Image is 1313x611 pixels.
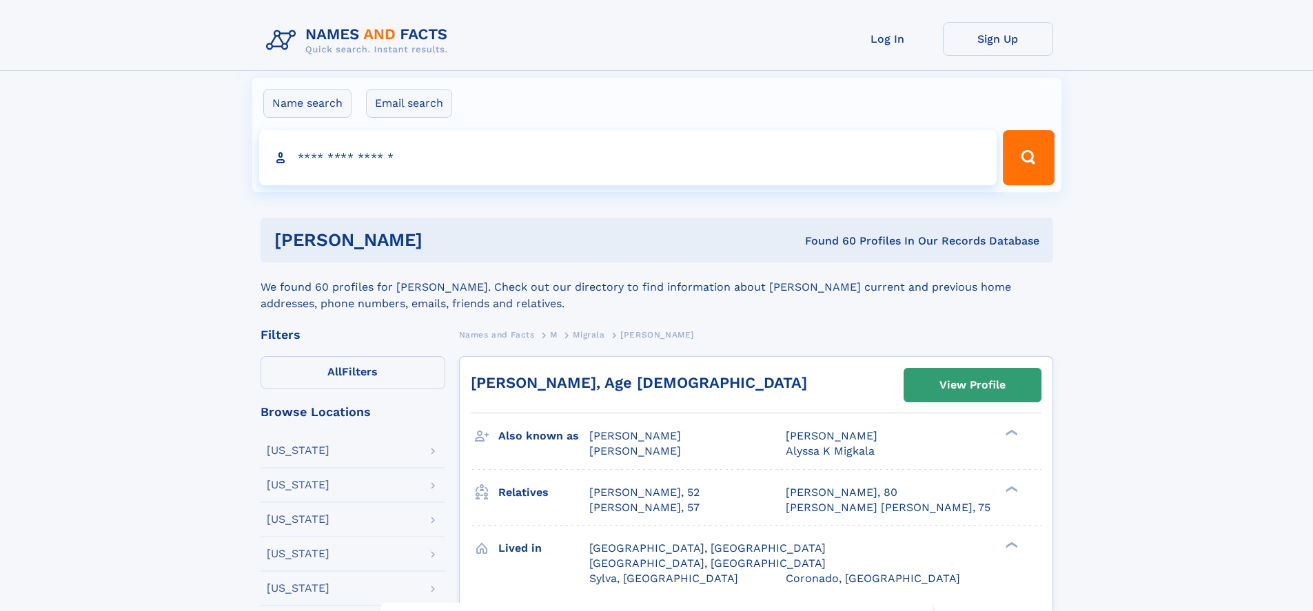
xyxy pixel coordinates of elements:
[589,572,738,585] span: Sylva, [GEOGRAPHIC_DATA]
[589,500,700,515] a: [PERSON_NAME], 57
[261,329,445,341] div: Filters
[943,22,1053,56] a: Sign Up
[786,500,990,515] a: [PERSON_NAME] [PERSON_NAME], 75
[573,326,604,343] a: Migrala
[261,406,445,418] div: Browse Locations
[267,479,329,490] div: [US_STATE]
[1003,130,1054,185] button: Search Button
[267,548,329,559] div: [US_STATE]
[267,514,329,525] div: [US_STATE]
[267,583,329,594] div: [US_STATE]
[620,330,694,340] span: [PERSON_NAME]
[786,485,897,500] a: [PERSON_NAME], 80
[550,330,558,340] span: M
[366,89,452,118] label: Email search
[327,365,342,378] span: All
[589,444,681,457] span: [PERSON_NAME]
[939,369,1006,401] div: View Profile
[573,330,604,340] span: Migrala
[1002,540,1019,549] div: ❯
[274,231,614,249] h1: [PERSON_NAME]
[459,326,535,343] a: Names and Facts
[267,445,329,456] div: [US_STATE]
[786,572,960,585] span: Coronado, [GEOGRAPHIC_DATA]
[833,22,943,56] a: Log In
[498,537,589,560] h3: Lived in
[786,429,877,442] span: [PERSON_NAME]
[261,22,459,59] img: Logo Names and Facts
[589,557,826,570] span: [GEOGRAPHIC_DATA], [GEOGRAPHIC_DATA]
[589,485,700,500] a: [PERSON_NAME], 52
[471,374,807,391] a: [PERSON_NAME], Age [DEMOGRAPHIC_DATA]
[904,369,1041,402] a: View Profile
[786,444,875,457] span: Alyssa K Migkala
[263,89,352,118] label: Name search
[613,234,1039,249] div: Found 60 Profiles In Our Records Database
[259,130,997,185] input: search input
[1002,428,1019,437] div: ❯
[261,262,1053,312] div: We found 60 profiles for [PERSON_NAME]. Check out our directory to find information about [PERSON...
[261,356,445,389] label: Filters
[550,326,558,343] a: M
[498,481,589,504] h3: Relatives
[589,429,681,442] span: [PERSON_NAME]
[1002,484,1019,493] div: ❯
[498,424,589,448] h3: Also known as
[589,541,826,555] span: [GEOGRAPHIC_DATA], [GEOGRAPHIC_DATA]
